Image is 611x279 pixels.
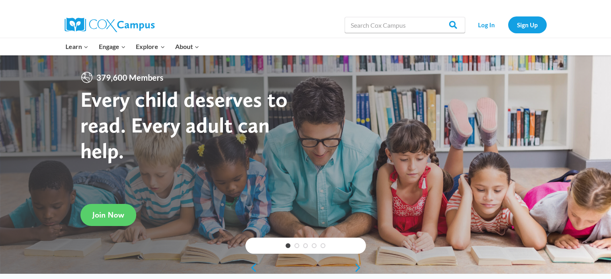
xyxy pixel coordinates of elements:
a: 5 [321,243,325,248]
span: Join Now [92,210,124,220]
div: content slider buttons [245,260,366,276]
span: Explore [136,41,165,52]
a: Log In [469,16,504,33]
a: next [354,263,366,273]
input: Search Cox Campus [345,17,465,33]
a: Join Now [80,204,136,226]
span: 379,600 Members [93,71,167,84]
span: About [175,41,199,52]
span: Engage [99,41,126,52]
a: previous [245,263,257,273]
nav: Primary Navigation [61,38,204,55]
img: Cox Campus [65,18,155,32]
strong: Every child deserves to read. Every adult can help. [80,86,288,163]
nav: Secondary Navigation [469,16,547,33]
a: 4 [312,243,317,248]
a: 2 [294,243,299,248]
a: Sign Up [508,16,547,33]
a: 3 [303,243,308,248]
span: Learn [65,41,88,52]
a: 1 [286,243,290,248]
